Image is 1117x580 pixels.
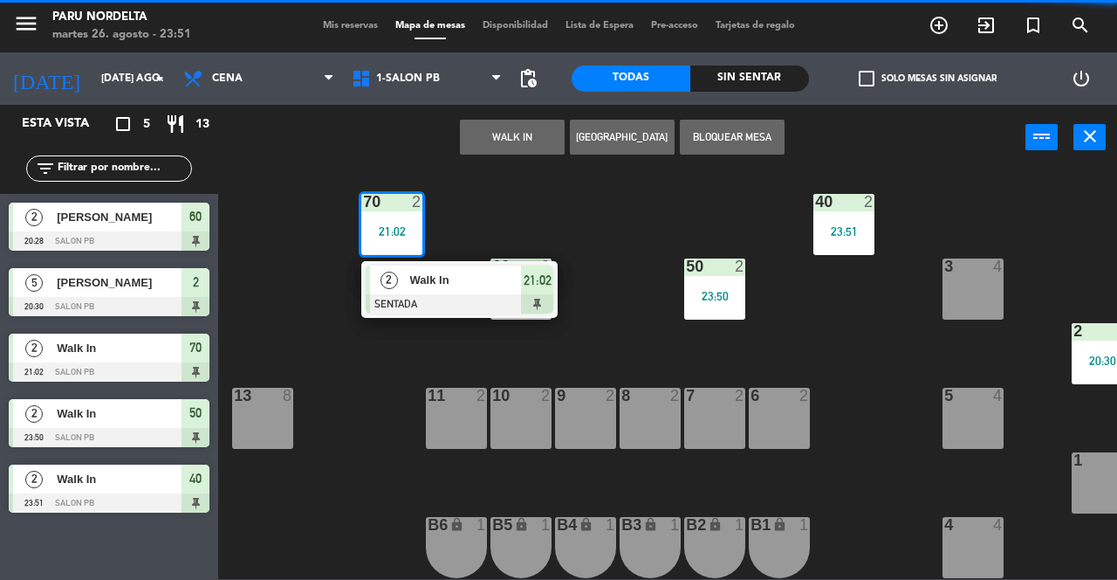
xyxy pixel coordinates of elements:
[642,21,707,31] span: Pre-acceso
[557,21,642,31] span: Lista de Espera
[410,271,522,289] span: Walk In
[13,10,39,37] i: menu
[670,517,681,533] div: 1
[57,404,182,423] span: Walk In
[750,388,751,404] div: 6
[25,405,43,423] span: 2
[1073,323,1074,339] div: 2
[670,388,681,404] div: 2
[13,10,39,43] button: menu
[708,517,723,532] i: lock
[606,517,616,533] div: 1
[189,468,202,489] span: 40
[707,21,804,31] span: Tarjetas de regalo
[449,517,464,532] i: lock
[1073,452,1074,468] div: 1
[376,72,440,85] span: 1-SALON PB
[387,21,474,31] span: Mapa de mesas
[864,194,874,210] div: 2
[859,71,874,86] span: check_box_outline_blank
[52,26,191,44] div: martes 26. agosto - 23:51
[57,208,182,226] span: [PERSON_NAME]
[557,388,558,404] div: 9
[195,114,209,135] span: 13
[813,225,874,238] div: 23:51
[799,388,810,404] div: 2
[772,517,787,532] i: lock
[929,15,949,36] i: add_circle_outline
[56,159,191,178] input: Filtrar por nombre...
[476,388,487,404] div: 2
[165,114,186,135] i: restaurant
[363,194,364,210] div: 70
[735,517,745,533] div: 1
[189,337,202,358] span: 70
[189,206,202,227] span: 60
[428,388,428,404] div: 11
[1031,126,1052,147] i: power_input
[193,272,199,293] span: 2
[1070,15,1091,36] i: search
[35,158,56,179] i: filter_list
[643,517,658,532] i: lock
[524,270,552,291] span: 21:02
[57,273,182,292] span: [PERSON_NAME]
[113,114,134,135] i: crop_square
[993,388,1004,404] div: 4
[25,471,43,488] span: 2
[735,259,745,274] div: 2
[460,120,565,155] button: WALK IN
[1079,126,1100,147] i: close
[606,388,616,404] div: 2
[314,21,387,31] span: Mis reservas
[57,339,182,357] span: Walk In
[1023,15,1044,36] i: turned_in_not
[815,194,816,210] div: 40
[572,66,690,92] div: Todas
[149,68,170,89] i: arrow_drop_down
[474,21,557,31] span: Disponibilidad
[380,272,398,289] span: 2
[686,388,687,404] div: 7
[1025,124,1058,150] button: power_input
[735,388,745,404] div: 2
[690,66,809,92] div: Sin sentar
[684,290,745,302] div: 23:50
[1073,124,1106,150] button: close
[234,388,235,404] div: 13
[361,225,422,238] div: 21:02
[976,15,997,36] i: exit_to_app
[428,517,428,533] div: B6
[25,209,43,226] span: 2
[579,517,593,532] i: lock
[25,340,43,357] span: 2
[57,470,182,488] span: Walk In
[52,9,191,26] div: Paru Nordelta
[476,517,487,533] div: 1
[686,259,687,274] div: 50
[1071,68,1092,89] i: power_settings_new
[859,71,997,86] label: Solo mesas sin asignar
[541,517,552,533] div: 1
[541,388,552,404] div: 2
[143,114,150,135] span: 5
[993,517,1004,533] div: 4
[283,388,293,404] div: 8
[514,517,529,532] i: lock
[492,259,493,274] div: 60
[517,68,538,89] span: pending_actions
[993,259,1004,274] div: 4
[570,120,675,155] button: [GEOGRAPHIC_DATA]
[25,274,43,292] span: 5
[9,114,126,135] div: Esta vista
[541,259,552,274] div: 2
[189,403,202,424] span: 50
[412,194,422,210] div: 2
[492,388,493,404] div: 10
[680,120,785,155] button: Bloquear Mesa
[212,72,243,85] span: Cena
